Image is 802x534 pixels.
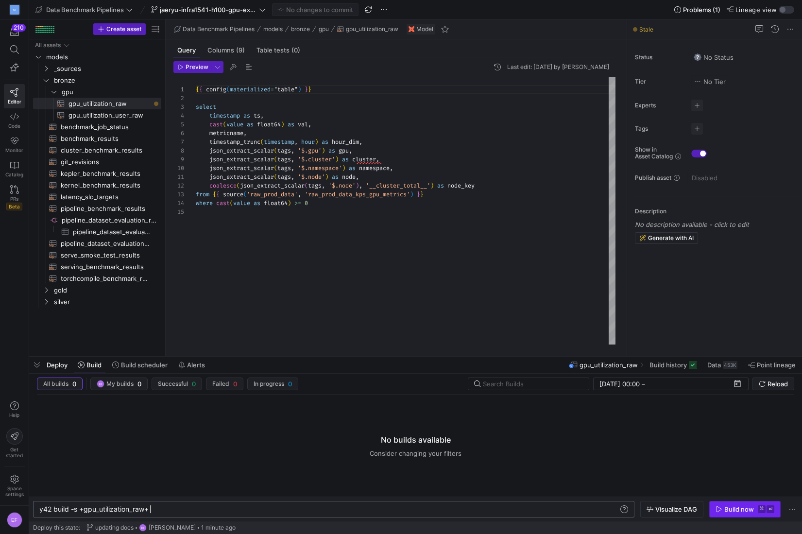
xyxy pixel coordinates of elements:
div: 1 [173,85,184,94]
span: '$.gpu' [298,147,322,155]
span: , [243,129,247,137]
img: No tier [694,78,701,86]
span: node_key [447,182,475,189]
span: value [233,199,250,207]
span: silver [54,296,160,308]
button: jaeryu-infra1541-h100-gpu-explore [149,3,268,16]
span: from [196,190,209,198]
button: Build scheduler [108,357,172,373]
span: 'raw_prod_data_kps_gpu_metrics' [305,190,410,198]
button: Preview [173,61,212,73]
div: 5 [173,120,184,129]
div: Press SPACE to select this row. [33,226,161,238]
span: ) [298,86,301,93]
span: , [308,121,311,128]
span: kepler_benchmark_results​​​​​​​​​​ [61,168,150,179]
span: Point lineage [757,361,796,369]
span: gpu [339,147,349,155]
a: pipeline_benchmark_results​​​​​​​​​​ [33,203,161,214]
span: as [328,147,335,155]
span: , [291,173,294,181]
span: json_extract_scalar [209,155,274,163]
span: cast [216,199,230,207]
span: as [288,121,294,128]
span: (9) [236,47,245,53]
span: ( [237,182,240,189]
span: – [642,380,645,388]
span: as [437,182,444,189]
a: Code [4,108,25,133]
span: Data [707,361,721,369]
span: json_extract_scalar [209,147,274,155]
span: json_extract_scalar [209,164,274,172]
button: In progress0 [247,378,298,390]
div: 2 [173,94,184,103]
span: serving_benchmark_results​​​​​​​​​​ [61,261,150,273]
span: ) [281,121,284,128]
span: Data Benchmark Pipelines [46,6,124,14]
span: 0 [288,380,292,388]
span: tags [277,147,291,155]
div: Press SPACE to select this row. [33,296,161,308]
span: where [196,199,213,207]
span: updating docs [95,524,134,531]
div: Press SPACE to select this row. [33,203,161,214]
div: M [10,5,19,15]
a: torchcompile_benchmark_results​​​​​​​​​​ [33,273,161,284]
span: timestamp_trunc [209,138,260,146]
a: benchmark_results​​​​​​​​​​ [33,133,161,144]
a: latency_slo_targets​​​​​​​​​​ [33,191,161,203]
div: 8 [173,146,184,155]
div: Press SPACE to select this row. [33,249,161,261]
span: Data Benchmark Pipelines [183,26,255,33]
span: pipeline_dataset_evaluation_results_long​​​​​​​​ [62,215,160,226]
span: as [247,121,254,128]
a: serving_benchmark_results​​​​​​​​​​ [33,261,161,273]
button: 210 [4,23,25,41]
span: cluster [352,155,376,163]
button: Help [4,397,25,422]
button: Failed0 [206,378,243,390]
a: cluster_benchmark_results​​​​​​​​​​ [33,144,161,156]
span: source [223,190,243,198]
span: '$.node' [328,182,356,189]
span: 0 [192,380,196,388]
div: Press SPACE to select this row. [33,109,161,121]
span: '$.namespace' [298,164,342,172]
span: ) [288,199,291,207]
button: Reload [752,378,794,390]
span: 1 minute ago [201,524,236,531]
span: Help [8,412,20,418]
input: End datetime [647,380,711,388]
span: Successful [158,380,188,387]
span: Lineage view [735,6,777,14]
span: , [291,147,294,155]
span: Problems (1) [683,6,720,14]
span: ) [325,173,328,181]
span: float64 [264,199,288,207]
span: ( [305,182,308,189]
span: Alerts [187,361,205,369]
div: 15 [173,207,184,216]
span: , [359,182,362,189]
div: Last edit: [DATE] by [PERSON_NAME] [507,64,609,70]
span: tags [277,173,291,181]
span: (0) [291,47,300,53]
span: gpu [62,86,160,98]
span: float64 [257,121,281,128]
span: models [263,26,283,33]
span: Experts [635,102,683,109]
span: torchcompile_benchmark_results​​​​​​​​​​ [61,273,150,284]
div: 4 [173,111,184,120]
span: Visualize DAG [655,505,697,513]
span: git_revisions​​​​​​​​​​ [61,156,150,168]
span: , [356,173,359,181]
span: as [332,173,339,181]
span: Preview [186,64,208,70]
span: Reload [768,380,788,388]
div: Press SPACE to select this row. [33,51,161,63]
span: PRs [10,196,18,202]
input: Search Builds [483,380,581,388]
span: ( [274,164,277,172]
span: 0 [137,380,141,388]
